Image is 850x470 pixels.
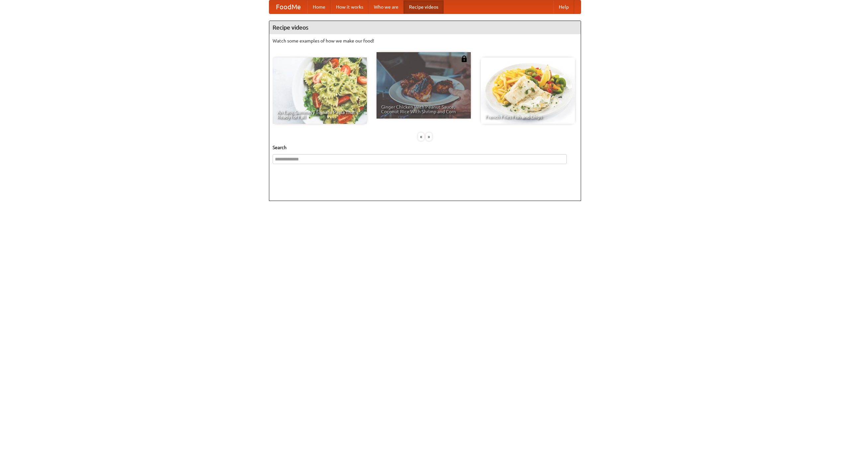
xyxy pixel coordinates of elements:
[404,0,444,14] a: Recipe videos
[269,21,581,34] h4: Recipe videos
[481,57,575,124] a: French Fries Fish and Chips
[426,133,432,141] div: »
[277,110,362,119] span: An Easy, Summery Tomato Pasta That's Ready for Fall
[369,0,404,14] a: Who we are
[273,57,367,124] a: An Easy, Summery Tomato Pasta That's Ready for Fall
[553,0,574,14] a: Help
[461,55,467,62] img: 483408.png
[269,0,307,14] a: FoodMe
[331,0,369,14] a: How it works
[418,133,424,141] div: «
[273,38,577,44] p: Watch some examples of how we make our food!
[307,0,331,14] a: Home
[273,144,577,151] h5: Search
[485,115,570,119] span: French Fries Fish and Chips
